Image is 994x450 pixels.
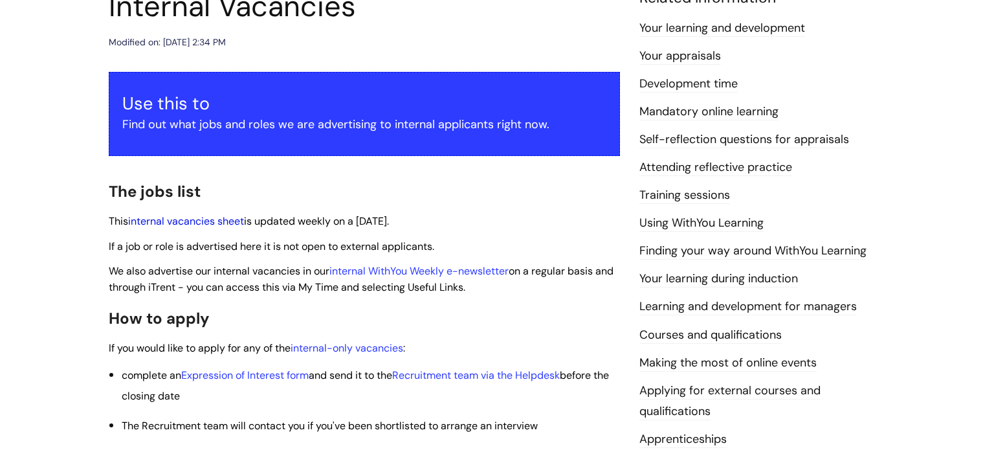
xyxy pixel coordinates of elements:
a: Mandatory online learning [639,104,779,120]
span: and send it to the before the c [122,368,609,403]
a: Your learning during induction [639,271,798,287]
p: Find out what jobs and roles we are advertising to internal applicants right now. [122,114,606,135]
a: Attending reflective practice [639,159,792,176]
span: complete an [122,368,181,382]
a: Training sessions [639,187,730,204]
a: Using WithYou Learning [639,215,764,232]
a: Courses and qualifications [639,327,782,344]
span: The Recruitment team will contact you if you've been shortlisted to arrange an interview [122,419,538,433]
span: If a job or role is advertised here it is not open to external applicants. [109,240,434,253]
span: losing date [127,389,180,403]
span: If you would like to apply for any of the : [109,341,405,355]
span: How to apply [109,308,210,328]
a: Finding your way around WithYou Learning [639,243,867,260]
div: Modified on: [DATE] 2:34 PM [109,34,226,51]
a: Apprenticeships [639,431,727,448]
a: Self-reflection questions for appraisals [639,131,849,148]
h3: Use this to [122,93,606,114]
a: Your learning and development [639,20,805,37]
a: internal vacancies sheet [128,214,244,228]
a: Development time [639,76,738,93]
a: Learning and development for managers [639,298,857,315]
a: internal WithYou Weekly e-newsletter [329,264,509,278]
a: Expression of Interest form [181,368,309,382]
span: This is updated weekly on a [DATE]. [109,214,389,228]
a: Recruitment team via the Helpdesk [392,368,560,382]
a: Applying for external courses and qualifications [639,383,821,420]
span: The jobs list [109,181,201,201]
span: We also advertise our internal vacancies in our on a regular basis and through iTrent - you can a... [109,264,613,294]
a: internal-only vacancies [291,341,403,355]
a: Making the most of online events [639,355,817,372]
a: Your appraisals [639,48,721,65]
